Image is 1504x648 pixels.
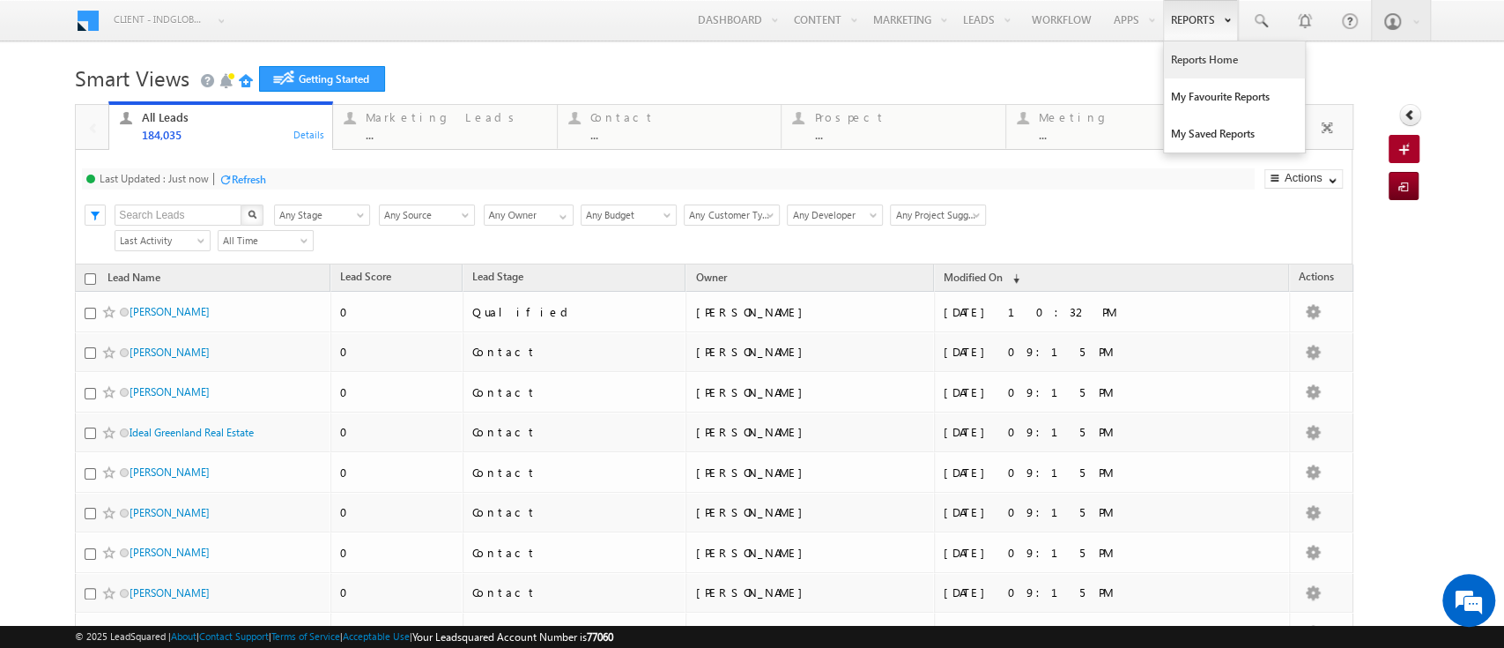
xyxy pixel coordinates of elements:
[115,230,211,251] a: Last Activity
[944,271,1003,284] span: Modified On
[412,630,613,644] span: Your Leadsquared Account Number is
[293,126,326,142] div: Details
[114,11,206,28] span: Client - indglobal1 (77060)
[85,273,96,285] input: Check all records
[340,270,391,283] span: Lead Score
[115,205,242,226] input: Search Leads
[1039,110,1219,124] div: Meeting
[130,586,210,600] a: [PERSON_NAME]
[1264,169,1343,189] button: Actions
[472,504,678,520] div: Contact
[75,629,613,645] span: © 2025 LeadSquared | | | | |
[814,110,995,124] div: Prospect
[130,546,210,559] a: [PERSON_NAME]
[1290,267,1343,290] span: Actions
[581,205,677,226] a: Any Budget
[484,204,572,226] div: Owner Filter
[472,625,678,641] div: Contact
[557,105,782,149] a: Contact...
[332,105,558,149] a: Marketing Leads...
[550,205,572,223] a: Show All Items
[274,205,370,226] a: Any Stage
[472,545,678,561] div: Contact
[379,205,475,226] a: Any Source
[259,66,385,92] a: Getting Started
[944,545,1186,561] div: [DATE] 09:15 PM
[340,504,455,520] div: 0
[130,385,210,398] a: [PERSON_NAME]
[890,205,986,226] a: Any Project Suggested
[340,384,455,400] div: 0
[685,207,774,223] span: Any Customer Type
[472,465,678,480] div: Contact
[590,110,771,124] div: Contact
[340,344,455,360] div: 0
[340,424,455,440] div: 0
[248,210,256,219] img: Search
[695,384,926,400] div: [PERSON_NAME]
[695,625,926,641] div: [PERSON_NAME]
[472,585,678,600] div: Contact
[944,504,1186,520] div: [DATE] 09:15 PM
[366,128,546,141] div: ...
[472,270,523,283] span: Lead Stage
[695,465,926,480] div: [PERSON_NAME]
[787,205,883,226] a: Any Developer
[484,205,574,226] input: Type to Search
[1005,105,1231,149] a: Meeting...
[130,305,210,318] a: [PERSON_NAME]
[219,233,307,249] span: All Time
[944,585,1186,600] div: [DATE] 09:15 PM
[590,128,771,141] div: ...
[695,424,926,440] div: [PERSON_NAME]
[695,344,926,360] div: [PERSON_NAME]
[343,630,410,642] a: Acceptable Use
[695,585,926,600] div: [PERSON_NAME]
[142,128,322,141] div: 184,035
[1164,41,1305,78] a: Reports Home
[99,268,169,291] a: Lead Name
[695,304,926,320] div: [PERSON_NAME]
[142,110,322,124] div: All Leads
[587,630,613,644] span: 77060
[684,205,780,226] a: Any Customer Type
[274,204,370,226] div: Lead Stage Filter
[199,630,269,642] a: Contact Support
[582,207,671,223] span: Any Budget
[232,173,266,186] div: Refresh
[944,424,1186,440] div: [DATE] 09:15 PM
[695,271,726,284] span: Owner
[944,344,1186,360] div: [DATE] 09:15 PM
[130,466,210,479] a: [PERSON_NAME]
[695,545,926,561] div: [PERSON_NAME]
[171,630,196,642] a: About
[1164,78,1305,115] a: My Favourite Reports
[944,304,1186,320] div: [DATE] 10:32 PM
[340,465,455,480] div: 0
[340,545,455,561] div: 0
[340,625,455,641] div: 0
[331,267,400,290] a: Lead Score
[891,207,980,223] span: Any Project Suggested
[379,204,475,226] div: Lead Source Filter
[944,384,1186,400] div: [DATE] 09:15 PM
[472,384,678,400] div: Contact
[814,128,995,141] div: ...
[1005,272,1019,286] span: (sorted descending)
[108,101,334,151] a: All Leads184,035Details
[944,625,1186,641] div: [DATE] 09:15 PM
[684,204,778,226] div: Customer Type Filter
[472,344,678,360] div: Contact
[75,63,189,92] span: Smart Views
[890,204,984,226] div: Project Suggested Filter
[130,426,254,439] a: Ideal Greenland Real Estate
[130,346,210,359] a: [PERSON_NAME]
[115,233,204,249] span: Last Activity
[1164,115,1305,153] a: My Saved Reports
[366,110,546,124] div: Marketing Leads
[380,207,469,223] span: Any Source
[218,230,314,251] a: All Time
[581,204,675,226] div: Budget Filter
[340,304,455,320] div: 0
[472,424,678,440] div: Contact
